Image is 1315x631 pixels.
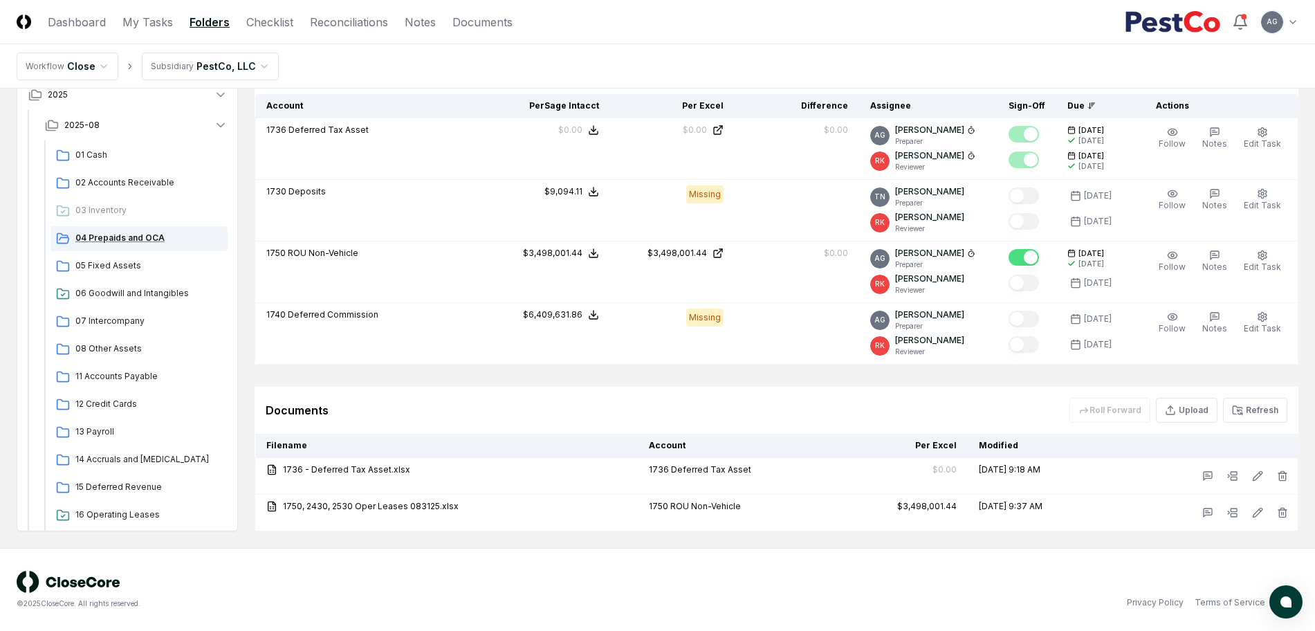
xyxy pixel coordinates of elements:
[452,14,513,30] a: Documents
[895,124,964,136] p: [PERSON_NAME]
[895,223,964,234] p: Reviewer
[288,248,358,258] span: ROU Non-Vehicle
[875,156,885,166] span: RK
[544,185,599,198] button: $9,094.11
[1127,596,1184,609] a: Privacy Policy
[75,426,222,438] span: 13 Payroll
[895,309,964,321] p: [PERSON_NAME]
[610,94,735,118] th: Per Excel
[75,315,222,327] span: 07 Intercompany
[48,89,68,101] span: 2025
[824,124,848,136] div: $0.00
[1078,151,1104,161] span: [DATE]
[895,273,964,285] p: [PERSON_NAME]
[1009,213,1039,230] button: Mark complete
[1078,259,1104,269] div: [DATE]
[874,253,885,264] span: AG
[1195,596,1265,609] a: Terms of Service
[50,143,228,168] a: 01 Cash
[968,434,1110,458] th: Modified
[151,60,194,73] div: Subsidiary
[1084,190,1112,202] div: [DATE]
[266,500,627,513] a: 1750, 2430, 2530 Oper Leases 083125.xlsx
[266,100,475,112] div: Account
[1156,247,1188,276] button: Follow
[75,259,222,272] span: 05 Fixed Assets
[75,481,222,493] span: 15 Deferred Revenue
[686,185,724,203] div: Missing
[50,309,228,334] a: 07 Intercompany
[50,448,228,473] a: 14 Accruals and [MEDICAL_DATA]
[266,125,286,135] span: 1736
[1202,200,1227,210] span: Notes
[50,475,228,500] a: 15 Deferred Revenue
[1241,309,1284,338] button: Edit Task
[1241,185,1284,214] button: Edit Task
[1009,311,1039,327] button: Mark complete
[1244,323,1281,333] span: Edit Task
[34,110,239,140] button: 2025-08
[523,309,599,321] button: $6,409,631.86
[1145,100,1287,112] div: Actions
[64,119,100,131] span: 2025-08
[1067,100,1123,112] div: Due
[266,309,286,320] span: 1740
[75,232,222,244] span: 04 Prepaids and OCA
[895,185,964,198] p: [PERSON_NAME]
[621,247,724,259] a: $3,498,001.44
[50,503,228,528] a: 16 Operating Leases
[897,500,957,513] div: $3,498,001.44
[48,14,106,30] a: Dashboard
[895,285,964,295] p: Reviewer
[1084,313,1112,325] div: [DATE]
[50,365,228,390] a: 11 Accounts Payable
[266,402,329,419] div: Documents
[1199,309,1230,338] button: Notes
[875,279,885,289] span: RK
[1202,262,1227,272] span: Notes
[875,340,885,351] span: RK
[558,124,599,136] button: $0.00
[997,94,1056,118] th: Sign-Off
[1159,262,1186,272] span: Follow
[75,287,222,300] span: 06 Goodwill and Intangibles
[122,14,173,30] a: My Tasks
[1078,161,1104,172] div: [DATE]
[1156,124,1188,153] button: Follow
[824,247,848,259] div: $0.00
[683,124,707,136] div: $0.00
[288,125,369,135] span: Deferred Tax Asset
[859,94,997,118] th: Assignee
[895,247,964,259] p: [PERSON_NAME]
[17,571,120,593] img: logo
[895,136,975,147] p: Preparer
[266,248,286,258] span: 1750
[523,247,599,259] button: $3,498,001.44
[190,14,230,30] a: Folders
[895,334,964,347] p: [PERSON_NAME]
[50,392,228,417] a: 12 Credit Cards
[638,434,844,458] th: Account
[895,321,964,331] p: Preparer
[1159,323,1186,333] span: Follow
[932,464,957,476] div: $0.00
[649,500,833,513] div: 1750 ROU Non-Vehicle
[75,342,222,355] span: 08 Other Assets
[735,94,859,118] th: Difference
[1078,248,1104,259] span: [DATE]
[17,53,279,80] nav: breadcrumb
[1269,585,1303,619] button: atlas-launcher
[1199,124,1230,153] button: Notes
[843,434,968,458] th: Per Excel
[50,337,228,362] a: 08 Other Assets
[875,217,885,228] span: RK
[1084,277,1112,289] div: [DATE]
[874,130,885,140] span: AG
[246,14,293,30] a: Checklist
[1084,215,1112,228] div: [DATE]
[686,309,724,327] div: Missing
[1260,10,1285,35] button: AG
[50,420,228,445] a: 13 Payroll
[310,14,388,30] a: Reconciliations
[895,198,964,208] p: Preparer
